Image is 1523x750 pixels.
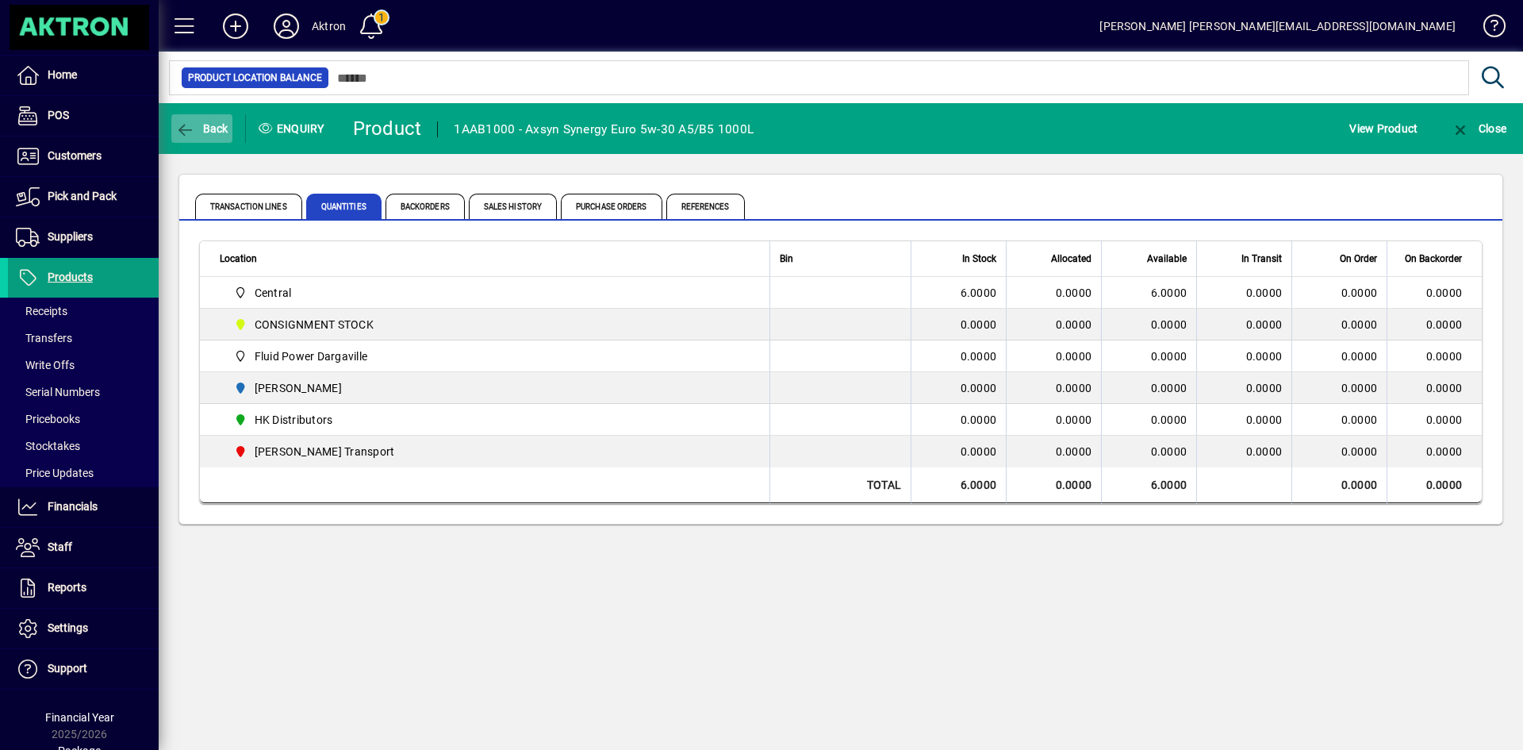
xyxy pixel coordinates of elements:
span: [PERSON_NAME] Transport [255,444,395,460]
span: 0.0000 [1056,382,1092,394]
span: Central [255,285,292,301]
td: 6.0000 [911,467,1006,503]
td: Total [769,467,911,503]
button: Back [171,114,232,143]
span: 0.0000 [1246,445,1283,458]
span: CONSIGNMENT STOCK [228,315,752,334]
span: Bin [780,250,793,267]
div: 1AAB1000 - Axsyn Synergy Euro 5w-30 A5/B5 1000L [454,117,754,142]
span: Transaction Lines [195,194,302,219]
span: Close [1451,122,1506,135]
button: View Product [1345,114,1421,143]
div: Enquiry [246,116,341,141]
span: 0.0000 [1056,350,1092,363]
a: Pick and Pack [8,177,159,217]
app-page-header-button: Close enquiry [1434,114,1523,143]
span: POS [48,109,69,121]
span: T. Croft Transport [228,442,752,461]
span: 0.0000 [1246,318,1283,331]
span: View Product [1349,116,1418,141]
span: In Stock [962,250,996,267]
span: Staff [48,540,72,553]
span: 0.0000 [1246,350,1283,363]
a: Stocktakes [8,433,159,460]
button: Close [1447,114,1510,143]
td: 0.0000 [1387,340,1482,372]
td: 0.0000 [911,309,1006,340]
span: Fluid Power Dargaville [228,347,752,366]
a: Transfers [8,325,159,352]
td: 0.0000 [911,436,1006,467]
span: Quantities [306,194,382,219]
span: Serial Numbers [16,386,100,398]
a: Pricebooks [8,406,159,433]
a: Receipts [8,298,159,325]
span: Transfers [16,332,72,344]
span: 0.0000 [1341,412,1378,428]
a: Serial Numbers [8,379,159,406]
span: Product Location Balance [188,70,322,86]
span: 0.0000 [1246,413,1283,426]
td: 0.0000 [1101,372,1196,404]
a: Settings [8,609,159,648]
span: 0.0000 [1056,413,1092,426]
span: 0.0000 [1246,382,1283,394]
td: 0.0000 [1101,436,1196,467]
a: Home [8,56,159,95]
span: Reports [48,581,86,594]
a: Price Updates [8,460,159,487]
td: 0.0000 [1387,372,1482,404]
span: Pricebooks [16,413,80,425]
td: 0.0000 [1006,467,1101,503]
div: Product [353,116,422,141]
span: Write Offs [16,359,75,371]
span: 0.0000 [1341,285,1378,301]
span: Settings [48,621,88,634]
span: Pick and Pack [48,190,117,202]
td: 0.0000 [911,340,1006,372]
div: [PERSON_NAME] [PERSON_NAME][EMAIL_ADDRESS][DOMAIN_NAME] [1099,13,1456,39]
a: Write Offs [8,352,159,379]
a: Financials [8,487,159,527]
span: Support [48,662,87,675]
span: HAMILTON [228,379,752,398]
a: Reports [8,568,159,608]
span: 0.0000 [1246,287,1283,299]
span: Purchase Orders [561,194,662,219]
span: Financial Year [45,711,114,724]
span: On Backorder [1405,250,1462,267]
span: On Order [1340,250,1377,267]
span: 0.0000 [1341,444,1378,460]
span: 0.0000 [1056,287,1092,299]
td: 0.0000 [1387,467,1482,503]
a: POS [8,96,159,136]
button: Profile [261,12,312,40]
a: Knowledge Base [1471,3,1503,55]
span: 0.0000 [1056,445,1092,458]
td: 0.0000 [911,372,1006,404]
td: 0.0000 [1291,467,1387,503]
td: 6.0000 [1101,277,1196,309]
span: 0.0000 [1341,380,1378,396]
span: Products [48,271,93,283]
span: Back [175,122,228,135]
span: Allocated [1051,250,1091,267]
td: 0.0000 [911,404,1006,436]
span: Sales History [469,194,557,219]
td: 0.0000 [1387,277,1482,309]
a: Customers [8,137,159,176]
div: Aktron [312,13,346,39]
td: 0.0000 [1387,436,1482,467]
td: 6.0000 [1101,467,1196,503]
span: CONSIGNMENT STOCK [255,317,374,333]
span: Price Updates [16,467,94,479]
span: References [666,194,745,219]
span: Home [48,68,77,81]
td: 0.0000 [1101,309,1196,340]
span: Suppliers [48,230,93,243]
td: 0.0000 [1101,340,1196,372]
a: Suppliers [8,217,159,257]
span: Available [1147,250,1187,267]
a: Staff [8,528,159,567]
a: Support [8,649,159,689]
